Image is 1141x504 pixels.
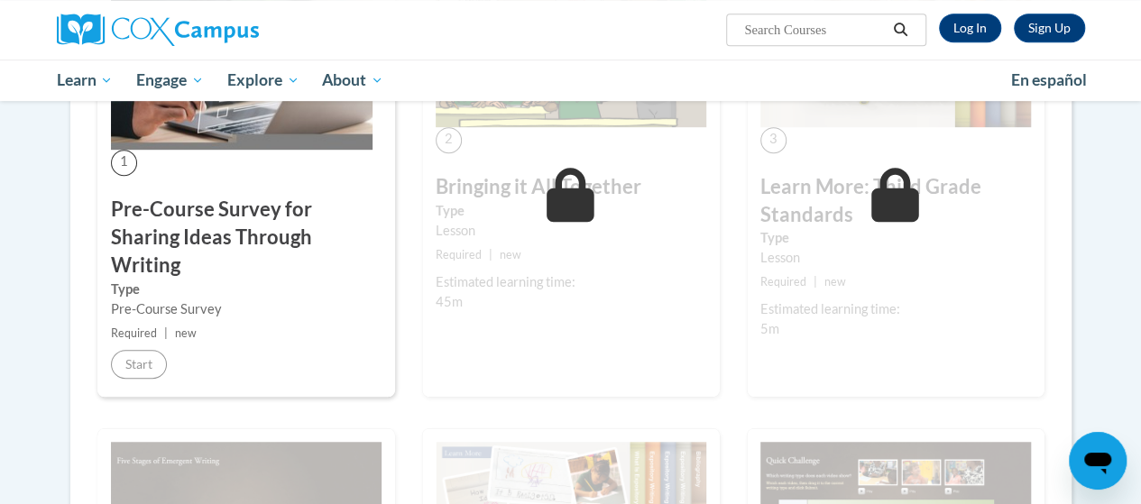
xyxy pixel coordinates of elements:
span: new [824,275,846,289]
a: En español [999,61,1099,99]
span: About [322,69,383,91]
div: Main menu [43,60,1099,101]
button: Search [887,19,914,41]
a: Explore [216,60,311,101]
a: Log In [939,14,1001,42]
iframe: Button to launch messaging window [1069,432,1127,490]
div: Lesson [760,248,1031,268]
a: Learn [45,60,125,101]
div: Lesson [436,221,706,241]
span: | [814,275,817,289]
span: Engage [136,69,204,91]
button: Start [111,350,167,379]
h3: Pre-Course Survey for Sharing Ideas Through Writing [111,196,382,279]
span: 3 [760,127,787,153]
a: Register [1014,14,1085,42]
h3: Learn More: Third Grade Standards [760,173,1031,229]
span: Explore [227,69,299,91]
a: Cox Campus [57,14,382,46]
span: 2 [436,127,462,153]
span: new [500,248,521,261]
span: En español [1011,70,1087,89]
div: Pre-Course Survey [111,299,382,319]
img: Cox Campus [57,14,259,46]
span: Required [436,248,482,261]
span: Required [111,326,157,340]
label: Type [111,279,382,299]
span: new [175,326,197,340]
a: Engage [124,60,216,101]
span: | [164,326,168,340]
h3: Bringing it All Together [436,173,706,201]
span: | [489,248,492,261]
span: Required [760,275,806,289]
div: Estimated learning time: [760,299,1031,319]
span: 1 [111,150,137,176]
label: Type [760,228,1031,248]
span: 45m [436,294,463,309]
span: 5m [760,321,779,336]
div: Estimated learning time: [436,272,706,292]
a: About [310,60,395,101]
span: Learn [56,69,113,91]
input: Search Courses [742,19,887,41]
label: Type [436,201,706,221]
